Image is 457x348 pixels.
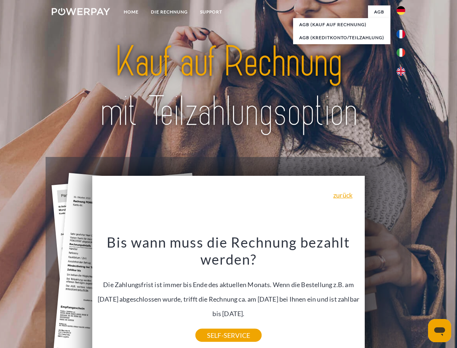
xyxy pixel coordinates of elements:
[69,35,388,139] img: title-powerpay_de.svg
[293,31,390,44] a: AGB (Kreditkonto/Teilzahlung)
[52,8,110,15] img: logo-powerpay-white.svg
[397,48,405,57] img: it
[428,319,451,342] iframe: Schaltfläche zum Öffnen des Messaging-Fensters
[194,5,228,18] a: SUPPORT
[368,5,390,18] a: agb
[397,6,405,15] img: de
[145,5,194,18] a: DIE RECHNUNG
[118,5,145,18] a: Home
[195,329,262,342] a: SELF-SERVICE
[97,233,361,268] h3: Bis wann muss die Rechnung bezahlt werden?
[293,18,390,31] a: AGB (Kauf auf Rechnung)
[97,233,361,335] div: Die Zahlungsfrist ist immer bis Ende des aktuellen Monats. Wenn die Bestellung z.B. am [DATE] abg...
[397,67,405,76] img: en
[397,30,405,38] img: fr
[333,192,352,198] a: zurück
